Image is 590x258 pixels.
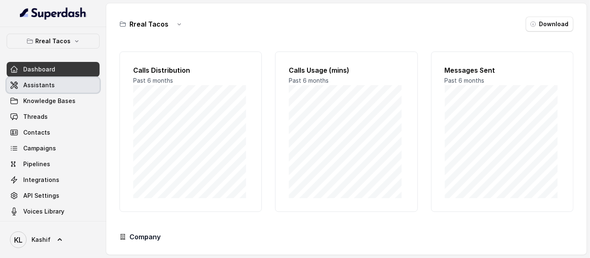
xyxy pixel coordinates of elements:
[445,65,560,75] h2: Messages Sent
[129,232,161,242] h3: Company
[7,204,100,219] a: Voices Library
[23,192,59,200] span: API Settings
[7,188,100,203] a: API Settings
[23,65,55,74] span: Dashboard
[133,77,173,84] span: Past 6 months
[23,176,59,184] span: Integrations
[289,77,329,84] span: Past 6 months
[36,36,71,46] p: Rreal Tacos
[289,65,404,75] h2: Calls Usage (mins)
[445,77,485,84] span: Past 6 months
[526,17,573,32] button: Download
[32,236,51,244] span: Kashif
[129,19,168,29] h3: Rreal Tacos
[7,34,100,49] button: Rreal Tacos
[7,172,100,187] a: Integrations
[7,157,100,172] a: Pipelines
[23,160,50,168] span: Pipelines
[7,62,100,77] a: Dashboard
[133,65,248,75] h2: Calls Distribution
[23,207,64,216] span: Voices Library
[14,236,22,244] text: KL
[7,109,100,124] a: Threads
[20,7,87,20] img: light.svg
[23,128,50,137] span: Contacts
[7,125,100,140] a: Contacts
[7,228,100,251] a: Kashif
[7,93,100,108] a: Knowledge Bases
[23,97,76,105] span: Knowledge Bases
[7,78,100,93] a: Assistants
[23,144,56,152] span: Campaigns
[23,113,48,121] span: Threads
[23,81,55,89] span: Assistants
[7,141,100,156] a: Campaigns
